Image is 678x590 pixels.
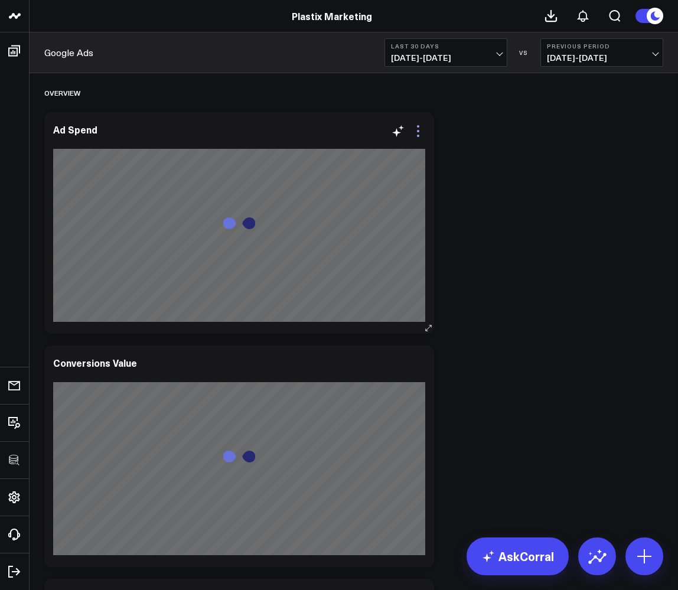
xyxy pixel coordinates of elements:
[513,49,534,56] div: VS
[292,9,372,22] a: Plastix Marketing
[391,43,501,50] b: Last 30 Days
[44,46,93,59] a: Google Ads
[547,43,657,50] b: Previous Period
[391,53,501,63] span: [DATE] - [DATE]
[467,537,569,575] a: AskCorral
[547,53,657,63] span: [DATE] - [DATE]
[44,79,80,106] div: Overview
[540,38,663,67] button: Previous Period[DATE]-[DATE]
[53,123,97,136] div: Ad Spend
[53,356,137,369] div: Conversions Value
[384,38,507,67] button: Last 30 Days[DATE]-[DATE]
